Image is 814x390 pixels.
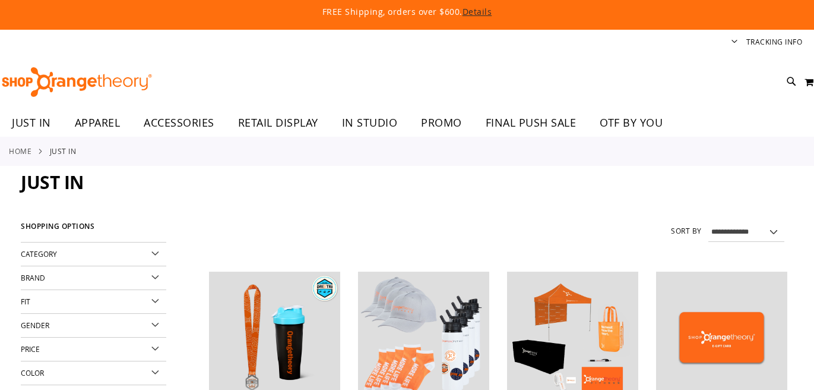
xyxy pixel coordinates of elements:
[486,109,577,136] span: FINAL PUSH SALE
[75,109,121,136] span: APPAREL
[746,37,803,47] a: Tracking Info
[731,37,737,48] button: Account menu
[409,109,474,137] a: PROMO
[671,226,702,236] label: Sort By
[21,170,84,194] span: JUST IN
[21,344,40,354] span: Price
[63,109,132,137] a: APPAREL
[50,6,763,18] p: FREE Shipping, orders over $600.
[21,290,166,314] div: Fit
[21,243,166,266] div: Category
[50,146,77,156] strong: JUST IN
[600,109,663,136] span: OTF BY YOU
[21,217,166,243] strong: Shopping Options
[21,266,166,290] div: Brand
[9,146,31,156] a: Home
[463,6,492,17] a: Details
[474,109,588,137] a: FINAL PUSH SALE
[588,109,674,137] a: OTF BY YOU
[421,109,462,136] span: PROMO
[144,109,214,136] span: ACCESSORIES
[21,320,49,330] span: Gender
[21,314,166,338] div: Gender
[21,361,166,385] div: Color
[21,249,57,259] span: Category
[12,109,51,136] span: JUST IN
[342,109,398,136] span: IN STUDIO
[21,297,30,306] span: Fit
[21,338,166,361] div: Price
[21,368,44,378] span: Color
[21,273,45,282] span: Brand
[226,109,330,137] a: RETAIL DISPLAY
[132,109,226,137] a: ACCESSORIES
[330,109,410,137] a: IN STUDIO
[238,109,318,136] span: RETAIL DISPLAY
